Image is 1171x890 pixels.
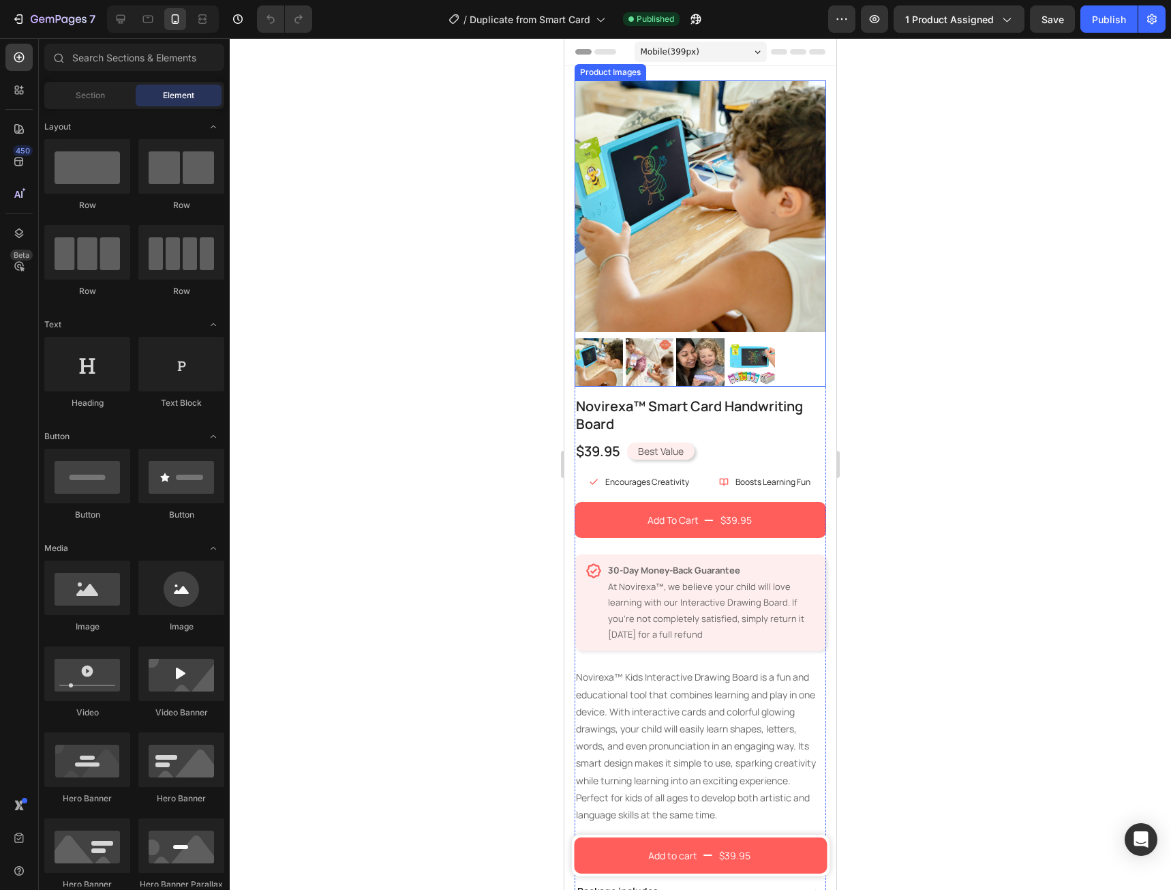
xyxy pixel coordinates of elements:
div: Hero Banner [138,792,224,805]
div: Video [44,707,130,719]
span: 1 product assigned [905,12,994,27]
span: Section [76,89,105,102]
span: Toggle open [202,314,224,336]
button: 7 [5,5,102,33]
span: Duplicate from Smart Card [470,12,590,27]
div: Row [138,199,224,211]
div: Image [44,621,130,633]
iframe: Design area [564,38,836,890]
div: Undo/Redo [257,5,312,33]
span: Toggle open [202,116,224,138]
span: Toggle open [202,537,224,559]
span: Published [637,13,674,25]
div: Row [138,285,224,297]
span: / [463,12,467,27]
input: Search Sections & Elements [44,44,224,71]
div: Row [44,199,130,211]
div: Hero Banner [44,792,130,805]
span: Layout [44,121,71,133]
button: Publish [1080,5,1138,33]
span: Element [163,89,194,102]
div: Text Block [138,397,224,409]
div: Publish [1092,12,1126,27]
button: 1 product assigned [894,5,1024,33]
div: Heading [44,397,130,409]
span: Text [44,318,61,331]
div: Button [44,509,130,521]
div: Row [44,285,130,297]
span: Button [44,430,70,443]
div: Video Banner [138,707,224,719]
div: Image [138,621,224,633]
span: Media [44,542,68,554]
span: Save [1041,14,1064,25]
div: Beta [10,250,33,261]
button: Save [1030,5,1075,33]
p: 7 [89,11,95,27]
div: Button [138,509,224,521]
div: Open Intercom Messenger [1125,823,1157,856]
div: 450 [13,145,33,156]
span: Toggle open [202,426,224,447]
